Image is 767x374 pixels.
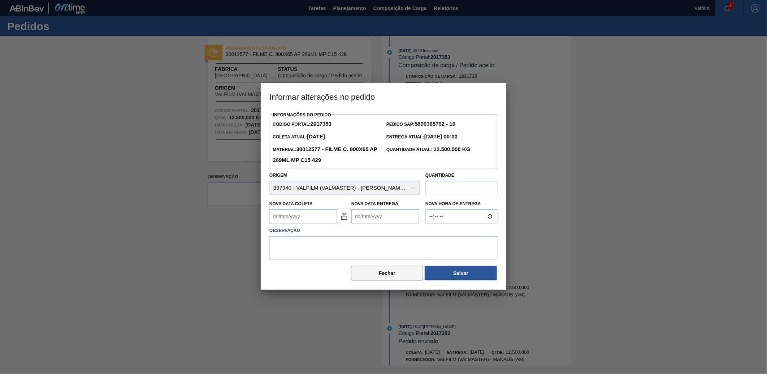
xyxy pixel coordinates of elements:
[425,173,454,178] label: Quantidade
[261,83,506,110] h3: Informar alterações no pedido
[386,122,455,127] span: Pedido SAP:
[269,173,287,178] label: Origem
[351,209,419,224] input: dd/mm/yyyy
[269,225,498,236] label: Observação
[424,133,458,139] strong: [DATE] 00:00
[273,122,331,127] span: Código Portal:
[273,112,331,117] label: Informações do Pedido
[386,147,471,152] span: Quantidade Atual:
[269,201,313,206] label: Nova Data Coleta
[351,201,398,206] label: Nova Data Entrega
[425,266,497,280] button: Salvar
[425,199,498,209] label: Nova Hora de Entrega
[351,266,423,280] button: Fechar
[269,209,337,224] input: dd/mm/yyyy
[415,121,455,127] strong: 5800365792 - 10
[311,121,331,127] strong: 2017353
[337,209,351,223] button: locked
[386,134,458,139] span: Entrega Atual:
[273,146,377,163] strong: 30012577 - FILME C. 800X65 AP 269ML MP C15 429
[340,212,348,220] img: locked
[432,146,471,152] strong: 12.500,000 KG
[307,133,325,139] strong: [DATE]
[273,147,377,163] span: Material:
[273,134,325,139] span: Coleta Atual:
